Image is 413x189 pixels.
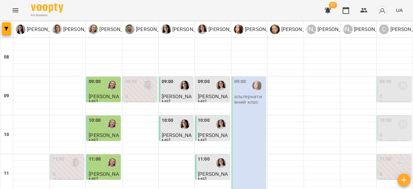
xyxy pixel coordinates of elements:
p: Сенсорна інтеграція [379,177,410,188]
div: Ірина Кос [52,25,102,34]
p: [PERSON_NAME] Безтільна [244,26,310,33]
img: Тетяна Турик [216,120,226,129]
span: [PERSON_NAME] [198,171,228,183]
img: Олена Савків [107,81,117,90]
span: [PERSON_NAME] [89,171,119,183]
span: [PERSON_NAME] [198,132,228,144]
span: UA [396,7,403,14]
a: О [PERSON_NAME] [88,25,138,34]
img: Олена Савків [107,120,117,129]
img: Іванна Вінтонович [180,81,189,90]
span: [PERSON_NAME] [89,132,119,144]
p: Дефектологія [53,177,83,188]
a: А [PERSON_NAME] [125,25,175,34]
label: 10:00 [162,117,174,124]
h6: 11 [4,170,9,177]
p: 0 [379,132,410,138]
a: О [PERSON_NAME] Безтільна [234,25,310,34]
p: [PERSON_NAME] [98,26,138,33]
p: 0 [379,94,410,99]
h6: 08 [4,54,9,61]
label: 09:00 [89,78,101,85]
a: І [PERSON_NAME] [52,25,102,34]
div: Анна Прокопенко [270,25,320,34]
label: 11:00 [53,156,65,163]
p: [PERSON_NAME] [207,26,247,33]
button: UA [393,4,405,16]
img: Олена Савків [107,158,117,168]
img: О [88,25,98,34]
label: 09:00 [234,78,246,85]
img: Ірина Кос [71,158,80,168]
div: С [379,25,389,34]
a: [PERSON_NAME] [PERSON_NAME] [343,25,393,34]
label: 09:00 [125,78,137,85]
label: 10:00 [379,117,391,124]
label: 09:00 [162,78,174,85]
span: For Business [31,13,63,17]
p: 0 [125,94,156,99]
img: avatar_s.png [378,6,387,15]
div: Олеся Безтільна [234,25,310,34]
img: Т [197,25,207,34]
div: Ірина Керівник [16,25,66,34]
img: І [161,25,171,34]
a: І [PERSON_NAME] [161,25,211,34]
span: [PERSON_NAME] [89,93,119,105]
img: І [52,25,62,34]
div: Юлія Януш [307,25,357,34]
p: [PERSON_NAME] [280,26,320,33]
img: А [270,25,280,34]
h6: 10 [4,131,9,138]
img: І [16,25,25,34]
label: 09:00 [379,78,391,85]
p: Педагог садок [379,100,410,111]
label: 09:00 [198,78,210,85]
img: Андрій Морцун [144,81,153,90]
p: [PERSON_NAME] [25,26,66,33]
span: [PERSON_NAME] [162,93,192,105]
img: Тетяна Турик [216,81,226,90]
label: 10:00 [198,117,210,124]
p: альтернативний клас [234,94,265,105]
p: [PERSON_NAME] [171,26,211,33]
p: 0 [53,171,83,177]
label: 11:00 [198,156,210,163]
div: Софія Куриляк [398,158,408,168]
a: А [PERSON_NAME] [270,25,320,34]
div: [PERSON_NAME] [343,25,353,34]
img: Іванна Вінтонович [180,120,189,129]
img: Олеся Безтільна [252,81,262,90]
span: 27 [329,2,337,8]
button: Створити урок [398,173,410,186]
div: [PERSON_NAME] [307,25,316,34]
p: Сенсорна інтеграція [125,100,156,111]
div: Андрій Морцун [125,25,175,34]
img: О [234,25,244,34]
div: Софія Куриляк [398,120,408,129]
div: Олена Савків [88,25,138,34]
img: Тетяна Турик [216,158,226,168]
label: 11:00 [89,156,101,163]
div: Софія Куриляк [398,81,408,90]
p: [PERSON_NAME] [62,26,102,33]
div: Анна Субота [343,25,393,34]
p: [PERSON_NAME] [353,26,393,33]
span: [PERSON_NAME] [162,132,192,144]
a: І [PERSON_NAME] [16,25,66,34]
a: Т [PERSON_NAME] [197,25,247,34]
button: Menu [8,3,23,18]
span: [PERSON_NAME] [198,93,228,105]
img: А [125,25,135,34]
